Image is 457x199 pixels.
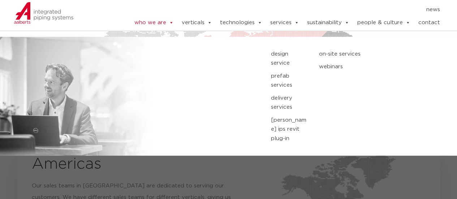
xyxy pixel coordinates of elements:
a: prefab services [271,72,308,90]
a: delivery services [271,94,308,112]
nav: Menu [112,4,440,16]
a: on-site services [319,49,380,59]
a: news [426,4,440,16]
a: webinars [319,62,380,72]
a: verticals [181,16,212,30]
a: technologies [220,16,262,30]
a: who we are [134,16,173,30]
a: people & culture [357,16,410,30]
a: services [270,16,299,30]
a: sustainability [307,16,349,30]
a: contact [418,16,440,30]
a: [PERSON_NAME] IPS Revit plug-in [271,116,308,143]
a: design service [271,49,308,68]
h2: Americas [32,156,238,173]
